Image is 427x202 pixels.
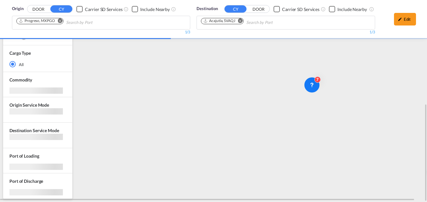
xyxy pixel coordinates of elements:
[12,6,23,12] span: Origin
[329,6,367,12] md-checkbox: Checkbox No Ink
[9,153,39,159] span: Port of Loading
[12,30,190,35] div: 1/3
[247,6,269,13] button: DOOR
[140,6,170,13] div: Include Nearby
[9,77,32,82] span: Commodity
[27,6,49,13] button: DOOR
[19,18,56,24] div: Press delete to remove this chip.
[203,18,235,24] div: Acajutla, SVAQJ
[246,18,306,28] input: Search by Port
[234,18,243,25] button: Remove
[282,6,319,13] div: Carrier SD Services
[54,18,63,25] button: Remove
[274,6,319,12] md-checkbox: Checkbox No Ink
[9,178,43,184] span: Port of Discharge
[19,18,55,24] div: Progreso, MXPGO
[124,7,129,12] md-icon: Unchecked: Search for CY (Container Yard) services for all selected carriers.Checked : Search for...
[66,18,126,28] input: Search by Port
[203,18,236,24] div: Press delete to remove this chip.
[321,7,326,12] md-icon: Unchecked: Search for CY (Container Yard) services for all selected carriers.Checked : Search for...
[398,17,402,21] md-icon: icon-pencil
[76,6,122,12] md-checkbox: Checkbox No Ink
[15,16,128,28] md-chips-wrap: Chips container. Use arrow keys to select chips.
[200,16,308,28] md-chips-wrap: Chips container. Use arrow keys to select chips.
[9,50,31,56] div: Cargo Type
[171,7,176,12] md-icon: Unchecked: Ignores neighbouring ports when fetching rates.Checked : Includes neighbouring ports w...
[394,13,416,25] div: icon-pencilEdit
[132,6,170,12] md-checkbox: Checkbox No Ink
[85,6,122,13] div: Carrier SD Services
[197,6,218,12] span: Destination
[197,30,375,35] div: 1/3
[225,5,247,13] button: CY
[9,128,59,133] span: Destination Service Mode
[9,102,49,108] span: Origin Service Mode
[337,6,367,13] div: Include Nearby
[9,61,66,67] md-radio-button: All
[50,5,72,13] button: CY
[369,7,374,12] md-icon: Unchecked: Ignores neighbouring ports when fetching rates.Checked : Includes neighbouring ports w...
